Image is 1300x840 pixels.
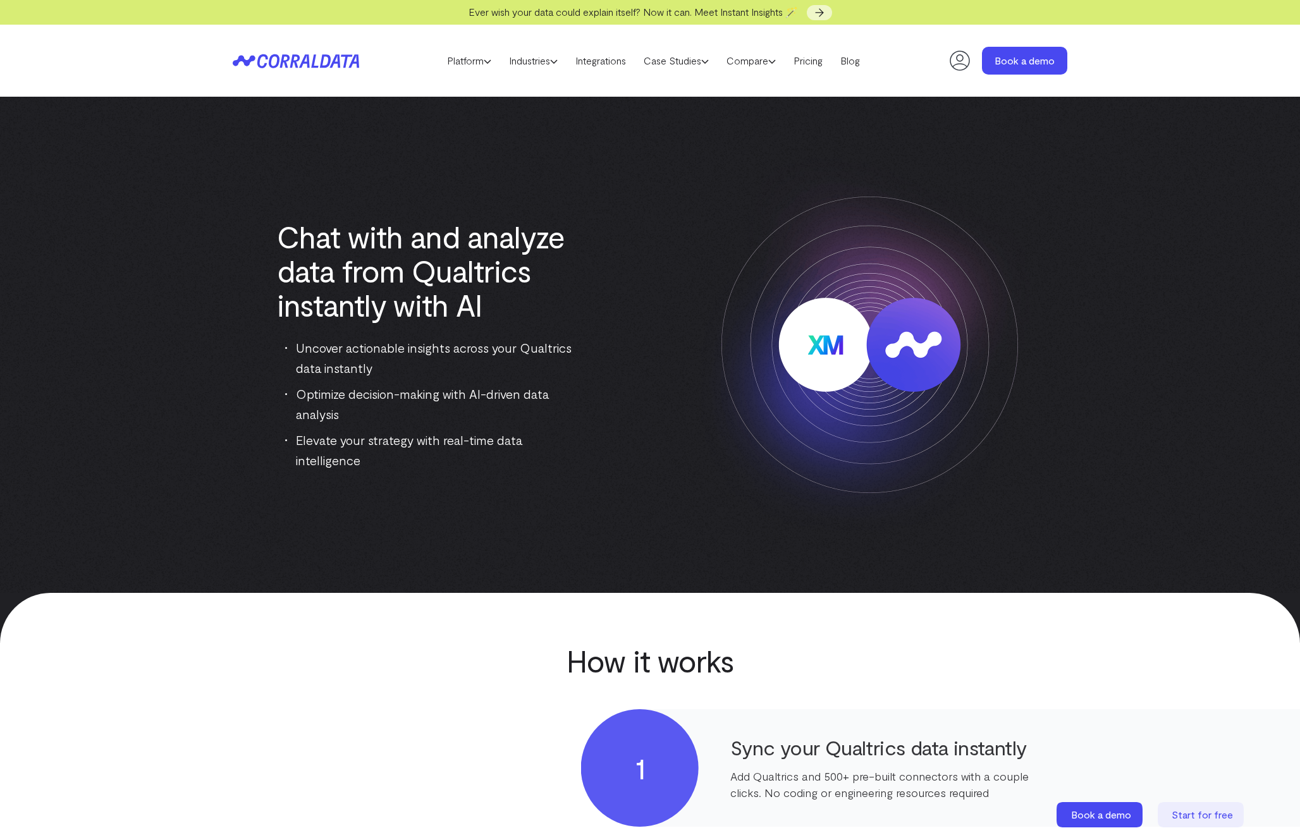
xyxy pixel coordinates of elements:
span: Book a demo [1071,808,1131,820]
a: Book a demo [982,47,1067,75]
a: Industries [500,51,567,70]
a: Integrations [567,51,635,70]
a: Start for free [1158,802,1246,827]
h2: How it works [432,643,868,678]
li: Optimize decision-making with AI-driven data analysis [285,384,584,424]
a: Pricing [785,51,831,70]
div: 1 [581,709,699,827]
h1: Chat with and analyze data from Qualtrics instantly with AI [277,219,584,322]
span: Ever wish your data could explain itself? Now it can. Meet Instant Insights 🪄 [469,6,798,18]
a: Blog [831,51,869,70]
p: Add Qualtrics and 500+ pre-built connectors with a couple clicks. No coding or engineering resour... [730,768,1034,801]
a: Compare [718,51,785,70]
span: Start for free [1172,808,1233,820]
li: Uncover actionable insights across your Qualtrics data instantly [285,338,584,378]
li: Elevate your strategy with real-time data intelligence [285,430,584,470]
a: Case Studies [635,51,718,70]
h4: Sync your Qualtrics data instantly [730,736,1034,758]
a: Book a demo [1057,802,1145,827]
a: Platform [438,51,500,70]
